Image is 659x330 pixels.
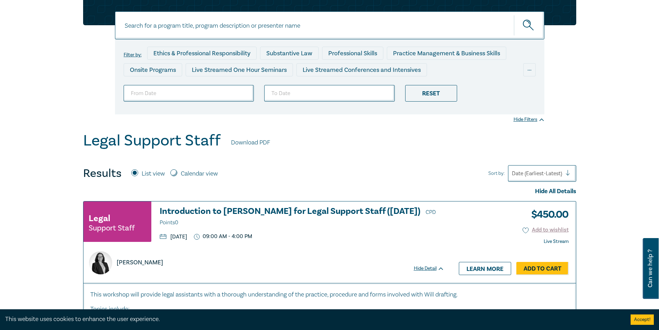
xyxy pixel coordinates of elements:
[387,47,506,60] div: Practice Management & Business Skills
[488,170,505,177] span: Sort by:
[160,207,444,227] h3: Introduction to [PERSON_NAME] for Legal Support Staff ([DATE])
[231,138,270,147] a: Download PDF
[160,234,187,239] p: [DATE]
[89,225,135,232] small: Support Staff
[414,265,452,272] div: Hide Detail
[260,47,319,60] div: Substantive Law
[117,258,163,267] p: [PERSON_NAME]
[264,85,395,102] input: To Date
[399,80,463,93] div: National Programs
[89,251,112,274] img: https://s3.ap-southeast-2.amazonaws.com/leo-cussen-store-production-content/Contacts/Naomi%20Guye...
[194,233,252,240] p: 09:00 AM - 4:00 PM
[405,85,457,102] div: Reset
[142,169,165,178] label: List view
[631,314,654,325] button: Accept cookies
[322,47,383,60] div: Professional Skills
[147,47,257,60] div: Ethics & Professional Responsibility
[5,315,620,324] div: This website uses cookies to enhance the user experience.
[83,187,576,196] div: Hide All Details
[523,63,536,76] div: ...
[512,170,513,177] input: Sort by
[124,85,254,102] input: From Date
[459,262,511,275] a: Learn more
[647,242,653,295] span: Can we help ?
[237,80,317,93] div: Pre-Recorded Webcasts
[83,167,122,180] h4: Results
[181,169,218,178] label: Calendar view
[514,116,544,123] div: Hide Filters
[544,238,569,245] strong: Live Stream
[90,290,569,299] p: This workshop will provide legal assistants with a thorough understanding of the practice, proced...
[89,212,110,225] h3: Legal
[124,52,142,58] label: Filter by:
[523,226,569,234] button: Add to wishlist
[186,63,293,76] div: Live Streamed One Hour Seminars
[296,63,427,76] div: Live Streamed Conferences and Intensives
[115,11,544,39] input: Search for a program title, program description or presenter name
[124,63,182,76] div: Onsite Programs
[124,80,233,93] div: Live Streamed Practical Workshops
[526,207,569,223] h3: $ 450.00
[90,305,569,314] p: Topics include:
[160,207,444,227] a: Introduction to [PERSON_NAME] for Legal Support Staff ([DATE]) CPD Points0
[516,262,569,275] a: Add to Cart
[320,80,396,93] div: 10 CPD Point Packages
[83,132,221,150] h1: Legal Support Staff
